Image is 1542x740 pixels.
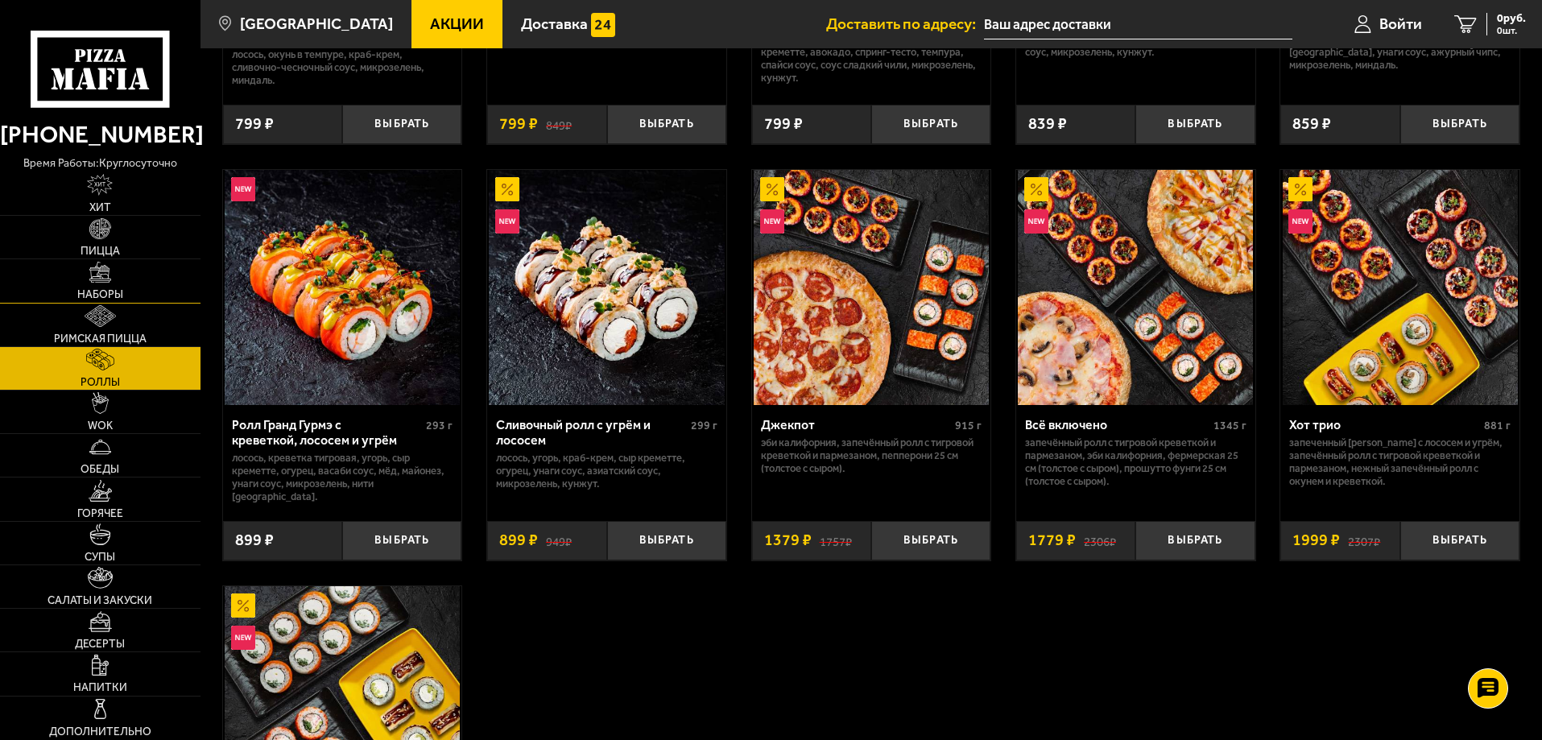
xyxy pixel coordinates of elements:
span: Роллы [81,377,120,388]
span: 799 ₽ [235,116,274,132]
s: 2307 ₽ [1348,532,1380,548]
span: 299 г [691,419,717,432]
button: Выбрать [1400,521,1519,560]
span: 915 г [955,419,982,432]
span: Акции [430,16,484,31]
span: Супы [85,552,115,563]
img: Акционный [495,177,519,201]
span: 899 ₽ [499,532,538,548]
span: Салаты и закуски [48,595,152,606]
span: Десерты [75,639,125,650]
div: Джекпот [761,417,952,432]
p: Запечённый ролл с тигровой креветкой и пармезаном, Эби Калифорния, Фермерская 25 см (толстое с сы... [1025,436,1246,488]
img: Хот трио [1283,170,1518,405]
span: Доставка [521,16,588,31]
div: Ролл Гранд Гурмэ с креветкой, лососем и угрём [232,417,423,448]
span: 1999 ₽ [1292,532,1340,548]
img: Новинка [231,626,255,650]
img: Новинка [760,209,784,234]
button: Выбрать [342,105,461,144]
a: АкционныйНовинкаДжекпот [752,170,991,405]
img: Акционный [760,177,784,201]
a: АкционныйНовинкаСливочный ролл с угрём и лососем [487,170,726,405]
span: 0 руб. [1497,13,1526,24]
p: лосось, угорь, краб-крем, Сыр креметте, огурец, унаги соус, азиатский соус, микрозелень, кунжут. [496,452,717,490]
span: 293 г [426,419,453,432]
span: Доставить по адресу: [826,16,984,31]
div: Всё включено [1025,417,1209,432]
img: Новинка [1024,209,1048,234]
span: 1345 г [1213,419,1246,432]
span: Обеды [81,464,119,475]
button: Выбрать [1400,105,1519,144]
span: Горячее [77,508,123,519]
button: Выбрать [1135,521,1255,560]
img: Новинка [231,177,255,201]
button: Выбрать [871,105,990,144]
img: Акционный [231,593,255,618]
div: Хот трио [1289,417,1480,432]
span: Пицца [81,246,120,257]
img: Акционный [1024,177,1048,201]
span: 899 ₽ [235,532,274,548]
p: лосось, угорь, креветка тигровая, Сыр креметте, авокадо, спринг-тесто, темпура, спайси соус, соус... [761,33,982,85]
span: Римская пицца [54,333,147,345]
span: WOK [88,420,113,432]
div: Сливочный ролл с угрём и лососем [496,417,687,448]
p: лосось, креветка тигровая, угорь, Сыр креметте, огурец, васаби соус, мёд, майонез, унаги соус, ми... [232,452,453,503]
span: 1379 ₽ [764,532,812,548]
s: 1757 ₽ [820,532,852,548]
img: Ролл Гранд Гурмэ с креветкой, лососем и угрём [225,170,460,405]
p: Эби Калифорния, Запечённый ролл с тигровой креветкой и пармезаном, Пепперони 25 см (толстое с сыр... [761,436,982,475]
a: АкционныйНовинкаХот трио [1280,170,1519,405]
s: 849 ₽ [546,116,572,132]
a: НовинкаРолл Гранд Гурмэ с креветкой, лососем и угрём [223,170,462,405]
input: Ваш адрес доставки [984,10,1292,39]
span: Напитки [73,682,127,693]
p: лосось, окунь в темпуре, краб-крем, сливочно-чесночный соус, микрозелень, миндаль. [232,48,453,87]
span: 0 шт. [1497,26,1526,35]
button: Выбрать [1135,105,1255,144]
p: Запеченный [PERSON_NAME] с лососем и угрём, Запечённый ролл с тигровой креветкой и пармезаном, Не... [1289,436,1511,488]
img: 15daf4d41897b9f0e9f617042186c801.svg [591,13,615,37]
button: Выбрать [871,521,990,560]
img: Акционный [1288,177,1313,201]
button: Выбрать [607,105,726,144]
s: 949 ₽ [546,532,572,548]
span: Хит [89,202,111,213]
span: Дополнительно [49,726,151,738]
p: угорь, креветка спайси, краб-крем, огурец, [GEOGRAPHIC_DATA], унаги соус, ажурный чипс, микрозеле... [1289,33,1511,72]
span: 859 ₽ [1292,116,1331,132]
span: 881 г [1484,419,1511,432]
s: 2306 ₽ [1084,532,1116,548]
span: 839 ₽ [1028,116,1067,132]
img: Всё включено [1018,170,1253,405]
a: АкционныйНовинкаВсё включено [1016,170,1255,405]
img: Новинка [1288,209,1313,234]
span: Наборы [77,289,123,300]
span: 1779 ₽ [1028,532,1076,548]
span: [GEOGRAPHIC_DATA] [240,16,393,31]
span: 799 ₽ [764,116,803,132]
button: Выбрать [607,521,726,560]
img: Джекпот [754,170,989,405]
span: 799 ₽ [499,116,538,132]
img: Сливочный ролл с угрём и лососем [489,170,724,405]
img: Новинка [495,209,519,234]
button: Выбрать [342,521,461,560]
span: Войти [1379,16,1422,31]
